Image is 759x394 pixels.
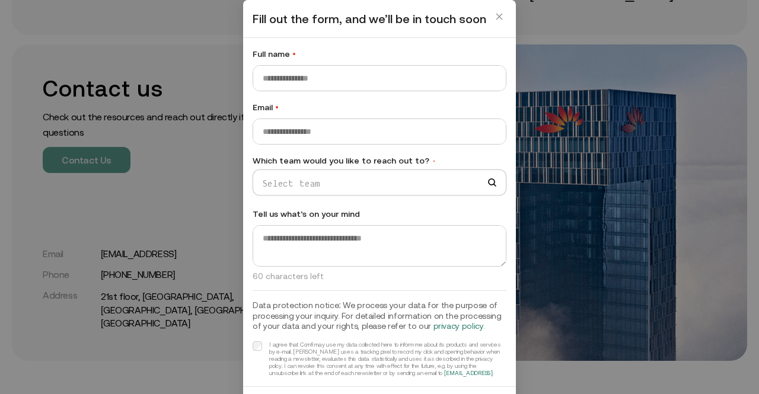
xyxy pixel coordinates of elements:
a: privacy policy [433,321,484,331]
label: Which team would you like to reach out to? [253,154,506,167]
span: close [495,9,503,24]
label: Tell us what’s on your mind [253,207,506,220]
span: • [292,49,296,59]
label: Email [253,101,506,114]
a: [EMAIL_ADDRESS] [444,370,493,376]
button: Close [490,7,509,26]
label: Full name [253,47,506,60]
h3: Data protection notice: We process your data for the purpose of processing your inquiry. For deta... [253,300,506,332]
span: • [432,157,436,165]
div: I agree that Comfi may use my data collected here to inform me about its products and services by... [269,341,506,377]
span: • [275,102,279,112]
p: 60 characters left [253,271,506,281]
